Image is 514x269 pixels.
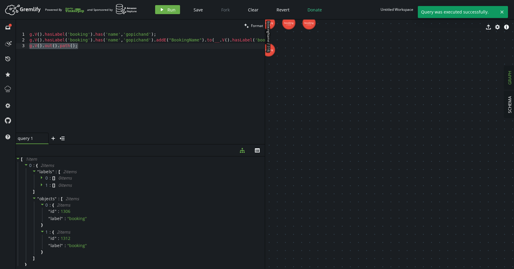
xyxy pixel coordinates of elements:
span: 0 [29,162,32,168]
span: 0 item s [58,182,72,188]
span: " [48,235,50,241]
span: ] [54,183,55,188]
span: " [37,196,39,201]
span: Fork [221,7,230,13]
span: } [24,262,26,267]
span: " [48,216,50,221]
button: Sign In [490,5,509,14]
span: labels [39,169,52,174]
span: } [40,249,43,255]
span: Revert [277,7,289,13]
span: 0 [45,202,48,208]
span: 2 item s [63,169,77,174]
span: " [52,169,54,174]
span: { [36,163,38,168]
span: 2 item s [41,162,54,168]
span: " [48,243,50,248]
span: : [33,163,35,168]
span: : [50,229,51,235]
button: Fork [216,5,234,14]
button: Save [189,5,207,14]
span: id [50,236,55,241]
span: Format [251,23,263,28]
span: [ [61,196,63,201]
div: 1306 [61,209,70,214]
span: 2 item s [66,196,79,201]
span: " [37,169,39,174]
span: " [61,216,63,221]
button: Revert [272,5,294,14]
span: ] [32,255,35,261]
div: Powered By [45,5,84,15]
span: 1 [45,182,48,188]
span: Save [194,7,203,13]
span: 0 item s [58,175,72,181]
span: " booking " [67,216,87,221]
span: " [55,208,57,214]
span: 1 item [26,156,37,162]
span: : [65,243,66,248]
span: 1 [45,229,48,235]
div: and Sponsored by [87,4,137,15]
span: : [65,216,66,221]
div: Untitled Workspace [381,7,413,12]
div: 1 [16,32,29,38]
span: SCHEMA [507,96,512,113]
span: 2 item s [57,229,70,235]
button: Clear [243,5,263,14]
span: 2 item s [57,202,70,208]
span: " [55,235,57,241]
span: Query was executed successfully. [418,6,497,18]
span: ] [54,175,55,181]
button: Donate [303,5,326,14]
div: 2 [16,38,29,43]
span: [ [21,156,23,162]
span: ] [32,189,35,194]
span: : [58,236,59,241]
span: Run [167,7,176,13]
span: [ [52,183,54,188]
span: { [52,229,54,235]
span: : [50,202,51,208]
span: : [56,169,57,174]
span: [ [52,175,54,181]
span: GRAPH [507,71,512,85]
span: query 1 [18,135,42,141]
text: BookingName (1318) [266,21,271,52]
span: : [58,196,60,201]
span: label [50,243,61,248]
img: AWS Neptune [116,4,137,14]
span: [ [59,169,60,174]
span: Donate [307,7,322,13]
span: " [61,243,63,248]
span: : [50,183,51,188]
tspan: (1312) [266,51,271,53]
span: label [50,216,61,221]
button: Format [242,20,265,32]
span: " booking " [67,243,87,248]
span: } [40,222,43,228]
button: Run [155,5,180,14]
span: " [55,196,57,201]
span: 0 [45,175,48,181]
span: Clear [248,7,259,13]
span: " [48,208,50,214]
span: objects [39,196,55,201]
div: 3 [16,43,29,49]
div: 1312 [61,236,70,241]
span: id [50,209,55,214]
span: : [50,175,51,181]
span: : [58,209,59,214]
span: { [52,202,54,208]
